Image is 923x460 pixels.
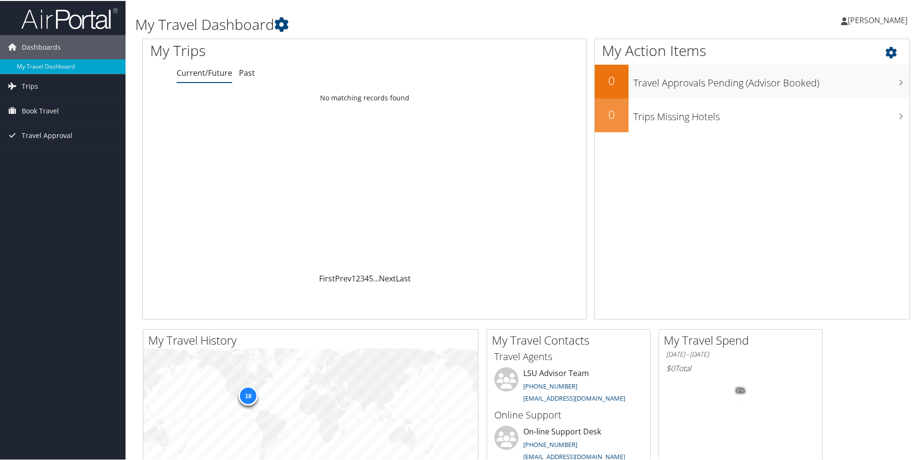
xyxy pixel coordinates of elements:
span: … [373,272,379,283]
a: 1 [351,272,356,283]
a: [EMAIL_ADDRESS][DOMAIN_NAME] [523,451,625,460]
li: LSU Advisor Team [489,366,648,406]
h1: My Travel Dashboard [135,14,657,34]
h6: [DATE] - [DATE] [666,349,815,358]
a: 0Travel Approvals Pending (Advisor Booked) [595,64,909,98]
span: $0 [666,362,675,373]
h2: My Travel History [148,331,478,348]
h3: Trips Missing Hotels [633,104,909,123]
span: Travel Approval [22,123,72,147]
div: 18 [238,385,258,404]
a: [PERSON_NAME] [841,5,917,34]
span: Trips [22,73,38,98]
a: [PHONE_NUMBER] [523,439,577,448]
a: 5 [369,272,373,283]
a: [PHONE_NUMBER] [523,381,577,390]
a: Past [239,67,255,77]
h2: My Travel Spend [664,331,822,348]
h1: My Trips [150,40,394,60]
tspan: 0% [737,387,744,393]
a: 4 [364,272,369,283]
span: Dashboards [22,34,61,58]
h2: 0 [595,105,629,122]
a: First [319,272,335,283]
a: Next [379,272,396,283]
a: 3 [360,272,364,283]
span: Book Travel [22,98,59,122]
h3: Travel Agents [494,349,643,362]
a: [EMAIL_ADDRESS][DOMAIN_NAME] [523,393,625,402]
a: 2 [356,272,360,283]
h2: My Travel Contacts [492,331,650,348]
h2: 0 [595,71,629,88]
h3: Travel Approvals Pending (Advisor Booked) [633,70,909,89]
td: No matching records found [143,88,587,106]
h1: My Action Items [595,40,909,60]
h3: Online Support [494,407,643,421]
h6: Total [666,362,815,373]
a: 0Trips Missing Hotels [595,98,909,131]
a: Prev [335,272,351,283]
a: Last [396,272,411,283]
span: [PERSON_NAME] [848,14,908,25]
img: airportal-logo.png [21,6,118,29]
a: Current/Future [177,67,232,77]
